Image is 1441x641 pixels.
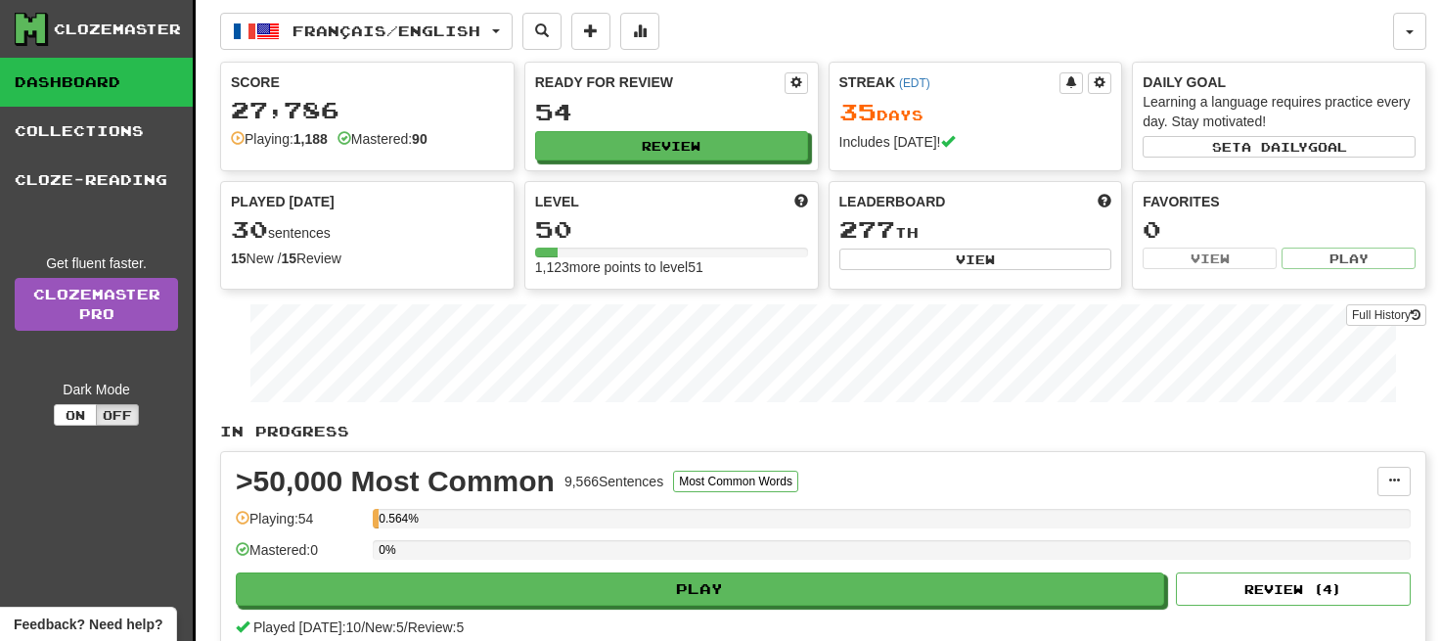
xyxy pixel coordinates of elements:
div: 1,123 more points to level 51 [535,257,808,277]
button: Review [535,131,808,160]
strong: 15 [231,251,247,266]
span: a daily [1241,140,1308,154]
button: Français/English [220,13,513,50]
div: th [839,217,1112,243]
span: 277 [839,215,895,243]
div: Favorites [1143,192,1416,211]
div: Streak [839,72,1060,92]
a: (EDT) [899,76,930,90]
div: sentences [231,217,504,243]
div: 50 [535,217,808,242]
p: In Progress [220,422,1426,441]
div: 0 [1143,217,1416,242]
span: Score more points to level up [794,192,808,211]
div: Mastered: [338,129,428,149]
span: New: 5 [365,619,404,635]
a: ClozemasterPro [15,278,178,331]
button: Seta dailygoal [1143,136,1416,158]
button: Play [1282,248,1416,269]
strong: 1,188 [293,131,328,147]
div: Ready for Review [535,72,785,92]
div: >50,000 Most Common [236,467,555,496]
span: Review: 5 [408,619,465,635]
button: Add sentence to collection [571,13,610,50]
span: 35 [839,98,877,125]
div: Playing: [231,129,328,149]
button: Off [96,404,139,426]
div: Mastered: 0 [236,540,363,572]
button: View [1143,248,1277,269]
div: Learning a language requires practice every day. Stay motivated! [1143,92,1416,131]
span: Français / English [293,23,480,39]
span: 30 [231,215,268,243]
span: Open feedback widget [14,615,162,634]
button: On [54,404,97,426]
div: 27,786 [231,98,504,122]
span: Level [535,192,579,211]
span: Played [DATE] [231,192,335,211]
span: This week in points, UTC [1098,192,1111,211]
button: View [839,249,1112,270]
button: More stats [620,13,659,50]
div: Includes [DATE]! [839,132,1112,152]
div: Dark Mode [15,380,178,399]
button: Full History [1346,304,1426,326]
div: 54 [535,100,808,124]
strong: 90 [412,131,428,147]
span: Played [DATE]: 10 [253,619,361,635]
div: Get fluent faster. [15,253,178,273]
span: / [361,619,365,635]
button: Play [236,572,1164,606]
button: Review (4) [1176,572,1411,606]
strong: 15 [281,251,296,266]
div: Clozemaster [54,20,181,39]
div: 9,566 Sentences [564,472,663,491]
div: Daily Goal [1143,72,1416,92]
div: Score [231,72,504,92]
span: / [404,619,408,635]
div: Day s [839,100,1112,125]
button: Most Common Words [673,471,798,492]
div: New / Review [231,249,504,268]
div: Playing: 54 [236,509,363,541]
span: Leaderboard [839,192,946,211]
button: Search sentences [522,13,562,50]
